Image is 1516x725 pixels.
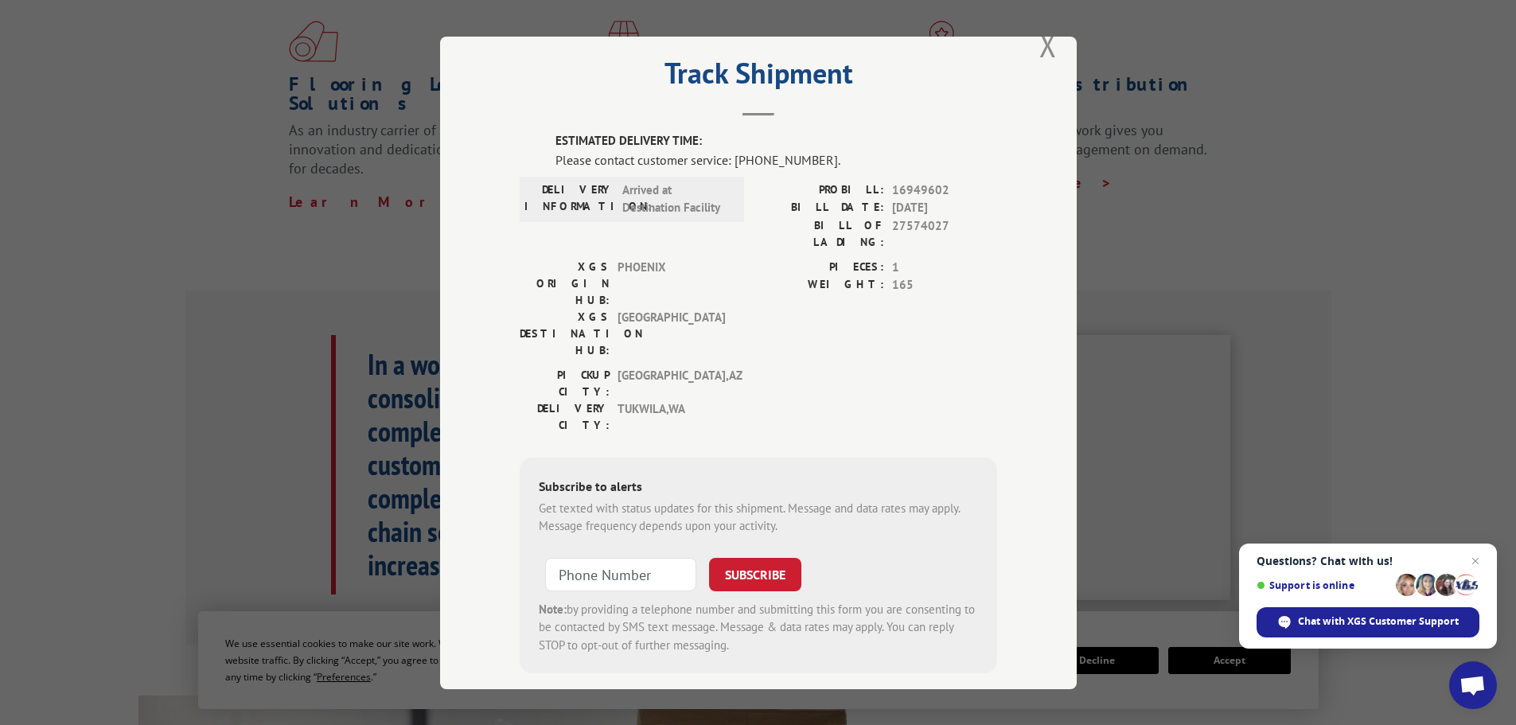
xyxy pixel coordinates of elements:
label: PIECES: [758,258,884,276]
span: Arrived at Destination Facility [622,181,730,216]
label: DELIVERY CITY: [520,400,610,433]
label: XGS DESTINATION HUB: [520,308,610,358]
span: TUKWILA , WA [618,400,725,433]
label: BILL DATE: [758,199,884,217]
label: ESTIMATED DELIVERY TIME: [555,132,997,150]
span: Chat with XGS Customer Support [1298,614,1459,629]
div: Please contact customer service: [PHONE_NUMBER]. [555,150,997,169]
div: Get texted with status updates for this shipment. Message and data rates may apply. Message frequ... [539,499,978,535]
span: 16949602 [892,181,997,199]
div: Chat with XGS Customer Support [1257,607,1479,637]
label: XGS ORIGIN HUB: [520,258,610,308]
button: Close modal [1039,24,1057,66]
span: PHOENIX [618,258,725,308]
span: Support is online [1257,579,1390,591]
span: [GEOGRAPHIC_DATA] , AZ [618,366,725,400]
label: WEIGHT: [758,276,884,294]
span: [GEOGRAPHIC_DATA] [618,308,725,358]
button: SUBSCRIBE [709,557,801,591]
label: BILL OF LADING: [758,216,884,250]
span: 165 [892,276,997,294]
span: Questions? Chat with us! [1257,555,1479,567]
span: Close chat [1466,552,1485,571]
span: 1 [892,258,997,276]
div: Open chat [1449,661,1497,709]
label: PROBILL: [758,181,884,199]
span: 27574027 [892,216,997,250]
label: PICKUP CITY: [520,366,610,400]
input: Phone Number [545,557,696,591]
label: DELIVERY INFORMATION: [524,181,614,216]
h2: Track Shipment [520,62,997,92]
div: by providing a telephone number and submitting this form you are consenting to be contacted by SM... [539,600,978,654]
span: [DATE] [892,199,997,217]
strong: Note: [539,601,567,616]
div: Subscribe to alerts [539,476,978,499]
